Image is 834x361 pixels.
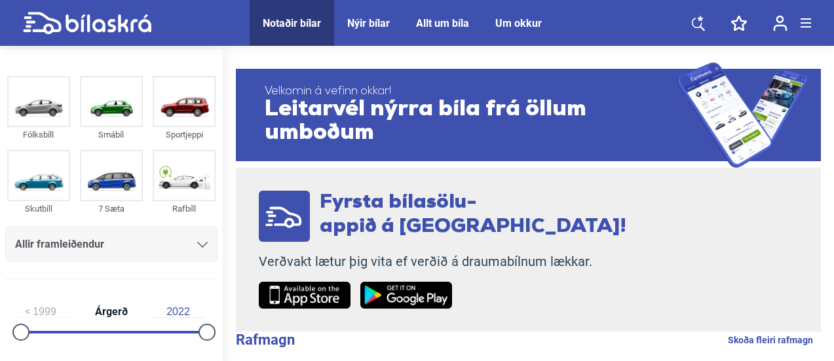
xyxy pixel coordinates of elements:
[7,201,70,216] div: Skutbíll
[495,17,542,29] a: Um okkur
[773,15,787,31] img: user-login.svg
[263,17,321,29] a: Notaðir bílar
[80,201,143,216] div: 7 Sæta
[92,307,131,317] span: Árgerð
[416,17,469,29] a: Allt um bíla
[265,98,677,145] span: Leitarvél nýrra bíla frá öllum umboðum
[265,85,677,98] span: Velkomin á vefinn okkar!
[7,127,70,142] div: Fólksbíll
[347,17,390,29] a: Nýir bílar
[15,235,104,254] span: Allir framleiðendur
[80,127,143,142] div: Smábíl
[259,254,626,270] p: Verðvakt lætur þig vita ef verðið á draumabílnum lækkar.
[236,332,295,348] b: Rafmagn
[153,127,216,142] div: Sportjeppi
[236,62,821,168] a: Velkomin á vefinn okkar!Leitarvél nýrra bíla frá öllum umboðum
[728,332,813,349] a: Skoða fleiri rafmagn
[153,201,216,216] div: Rafbíll
[320,193,626,237] span: Fyrsta bílasölu- appið á [GEOGRAPHIC_DATA]!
